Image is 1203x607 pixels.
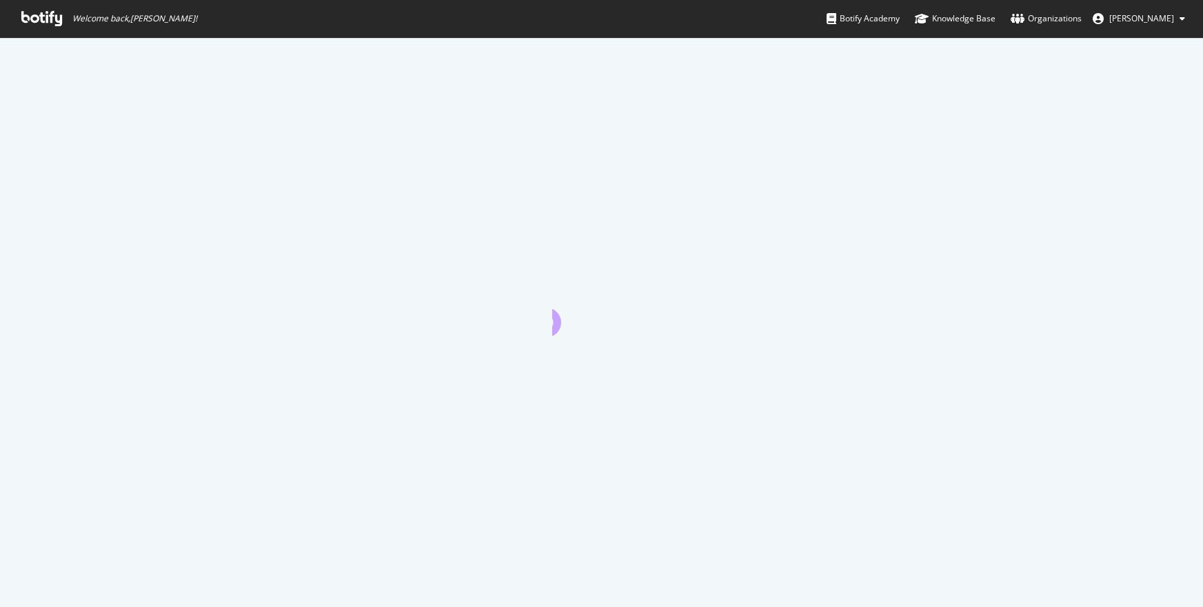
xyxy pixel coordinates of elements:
[915,12,995,26] div: Knowledge Base
[552,286,651,336] div: animation
[827,12,900,26] div: Botify Academy
[1011,12,1082,26] div: Organizations
[1109,12,1174,24] span: Paul Leclercq
[1082,8,1196,30] button: [PERSON_NAME]
[72,13,197,24] span: Welcome back, [PERSON_NAME] !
